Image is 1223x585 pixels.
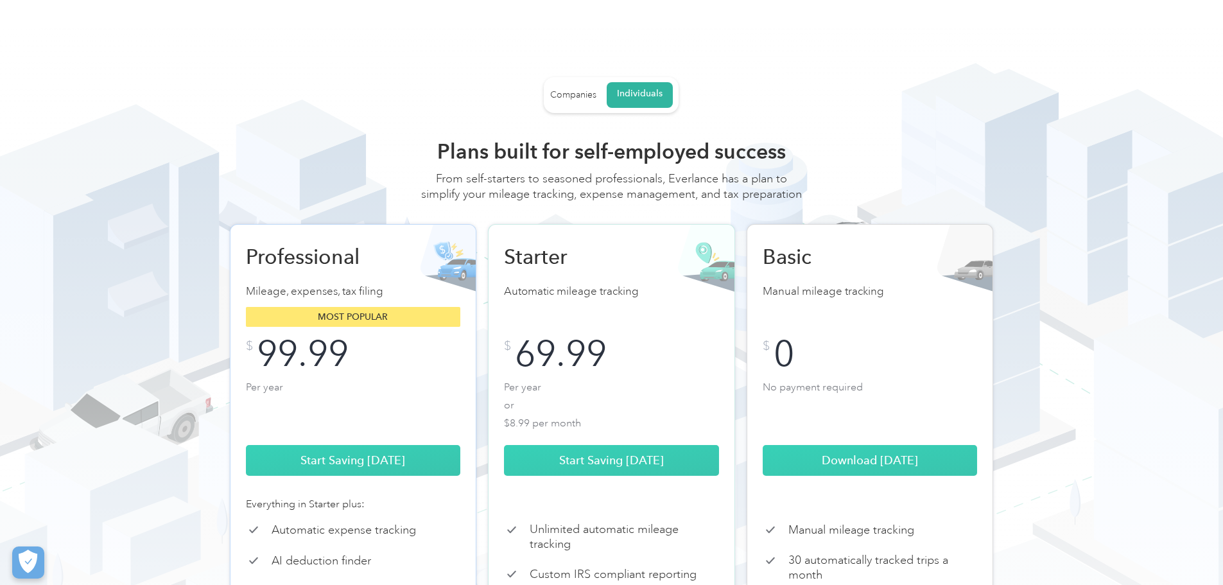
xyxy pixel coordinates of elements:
div: 99.99 [257,340,349,368]
a: Download [DATE] [763,445,978,476]
div: $ [246,340,253,353]
h2: Professional [246,244,381,270]
div: Everything in Starter plus: [246,496,461,512]
div: 0 [774,340,794,368]
div: 69.99 [515,340,607,368]
p: 30 automatically tracked trips a month [788,553,978,582]
a: Start Saving [DATE] [246,445,461,476]
h2: Basic [763,244,898,270]
p: Per year [246,378,461,430]
a: Start Saving [DATE] [504,445,719,476]
p: Unlimited automatic mileage tracking [530,522,719,551]
p: Automatic expense tracking [272,523,416,537]
div: From self-starters to seasoned professionals, Everlance has a plan to simplify your mileage track... [419,171,804,214]
p: Per year or $8.99 per month [504,378,719,430]
h2: Starter [504,244,639,270]
p: Manual mileage tracking [788,523,914,537]
div: Most popular [246,307,461,327]
p: Automatic mileage tracking [504,283,719,301]
h2: Plans built for self-employed success [419,139,804,164]
div: Individuals [617,88,663,100]
p: Custom IRS compliant reporting [530,567,697,582]
div: Companies [550,89,596,101]
p: No payment required [763,378,978,430]
p: Manual mileage tracking [763,283,978,301]
p: AI deduction finder [272,554,371,568]
div: $ [763,340,770,353]
button: Cookies Settings [12,546,44,579]
div: $ [504,340,511,353]
p: Mileage, expenses, tax filing [246,283,461,301]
